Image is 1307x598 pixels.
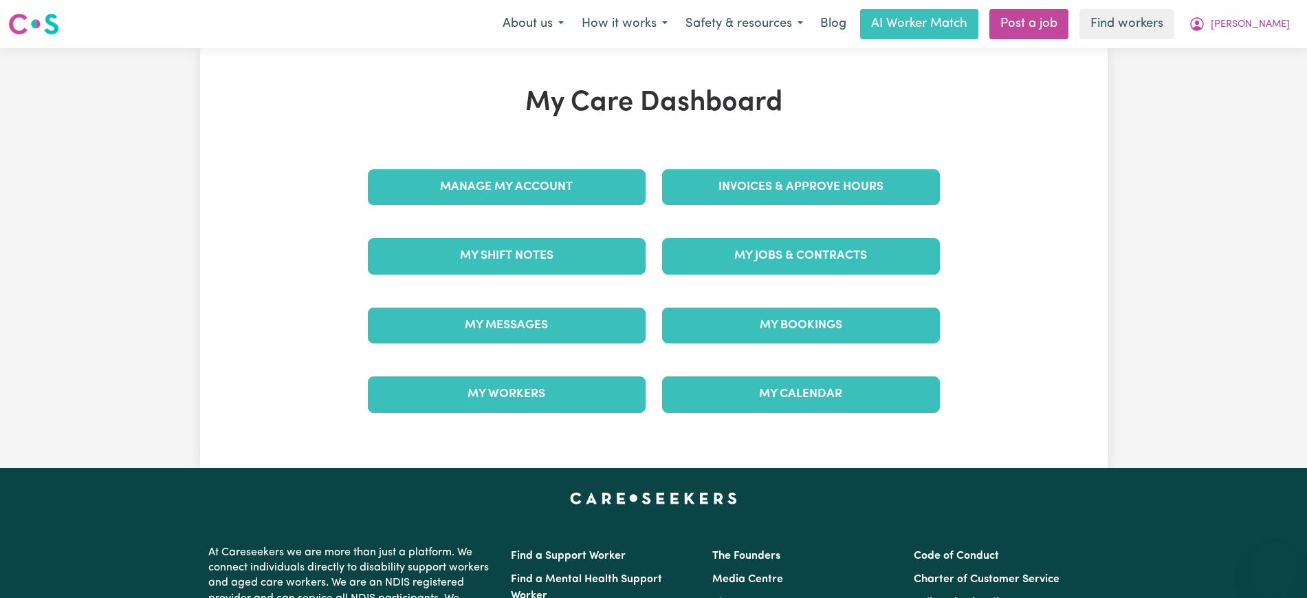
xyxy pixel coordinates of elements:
[511,551,626,562] a: Find a Support Worker
[914,574,1059,585] a: Charter of Customer Service
[1079,9,1174,39] a: Find workers
[8,8,59,40] a: Careseekers logo
[989,9,1068,39] a: Post a job
[1180,10,1299,39] button: My Account
[368,238,646,274] a: My Shift Notes
[712,551,780,562] a: The Founders
[662,169,940,205] a: Invoices & Approve Hours
[662,376,940,412] a: My Calendar
[368,169,646,205] a: Manage My Account
[570,493,737,504] a: Careseekers home page
[573,10,677,39] button: How it works
[1211,17,1290,32] span: [PERSON_NAME]
[368,308,646,343] a: My Messages
[812,9,855,39] a: Blog
[1252,543,1296,587] iframe: Button to launch messaging window
[677,10,812,39] button: Safety & resources
[662,308,940,343] a: My Bookings
[914,551,999,562] a: Code of Conduct
[662,238,940,274] a: My Jobs & Contracts
[860,9,978,39] a: AI Worker Match
[712,574,783,585] a: Media Centre
[8,12,59,36] img: Careseekers logo
[494,10,573,39] button: About us
[360,87,948,120] h1: My Care Dashboard
[368,376,646,412] a: My Workers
